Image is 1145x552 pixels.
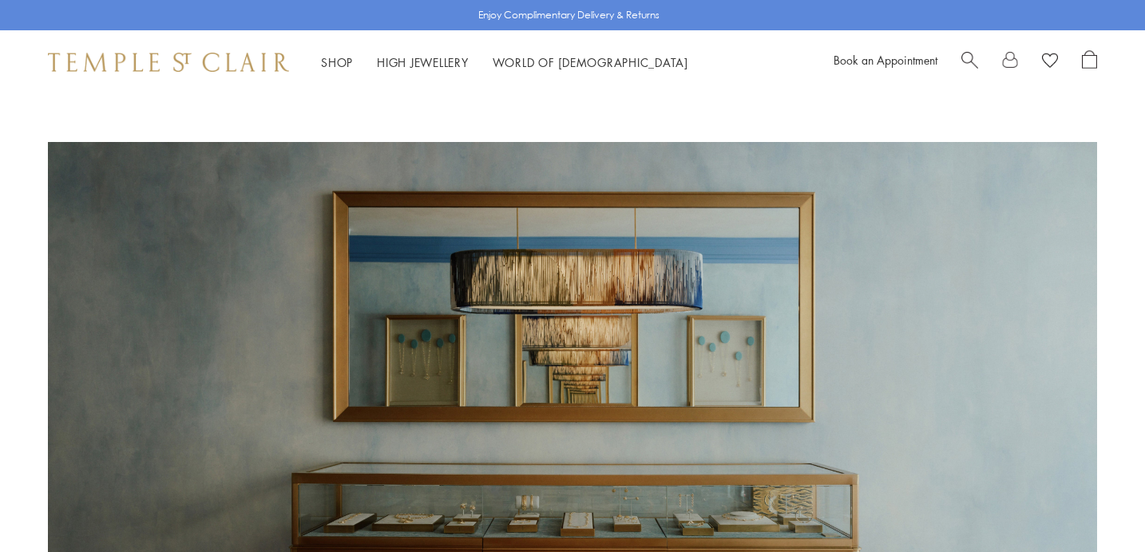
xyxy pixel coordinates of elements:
[478,7,660,23] p: Enjoy Complimentary Delivery & Returns
[961,50,978,74] a: Search
[377,54,469,70] a: High JewelleryHigh Jewellery
[1042,50,1058,74] a: View Wishlist
[834,52,937,68] a: Book an Appointment
[1082,50,1097,74] a: Open Shopping Bag
[321,54,353,70] a: ShopShop
[48,53,289,72] img: Temple St. Clair
[321,53,688,73] nav: Main navigation
[493,54,688,70] a: World of [DEMOGRAPHIC_DATA]World of [DEMOGRAPHIC_DATA]
[1065,477,1129,536] iframe: Gorgias live chat messenger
